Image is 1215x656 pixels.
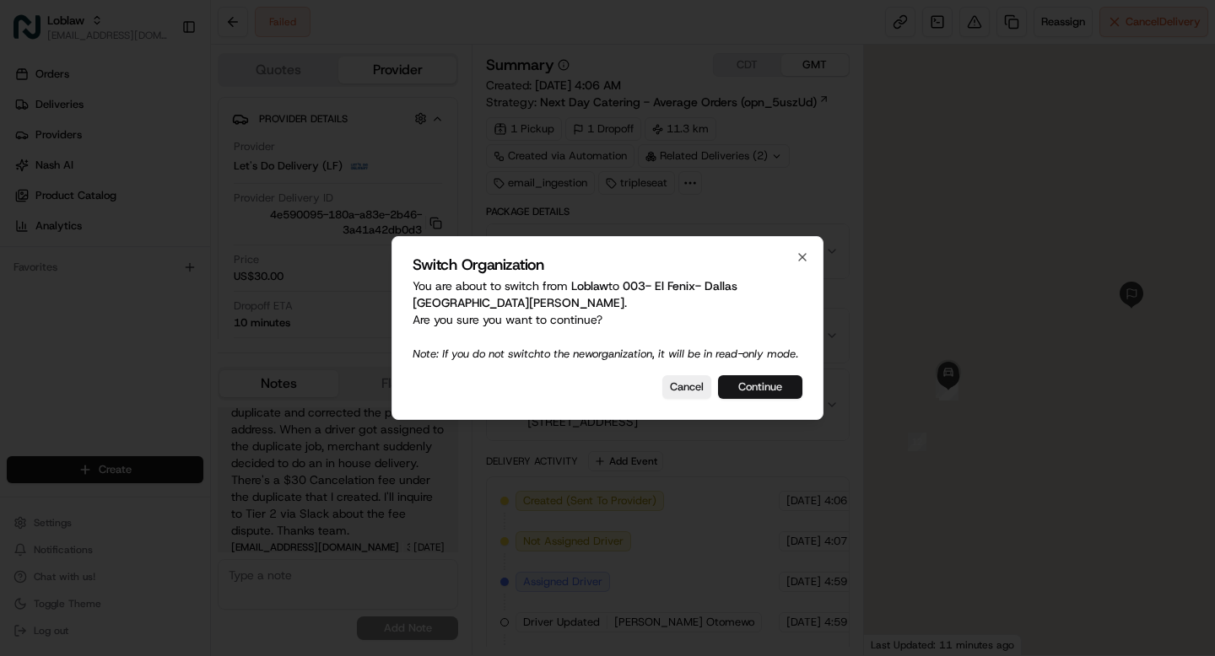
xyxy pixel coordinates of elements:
h2: Switch Organization [413,257,802,272]
span: Loblaw [571,278,608,293]
button: Cancel [662,375,711,399]
span: Note: If you do not switch to the new organization, it will be in read-only mode. [413,347,798,361]
button: Continue [718,375,802,399]
p: You are about to switch from to . Are you sure you want to continue? [413,277,802,362]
